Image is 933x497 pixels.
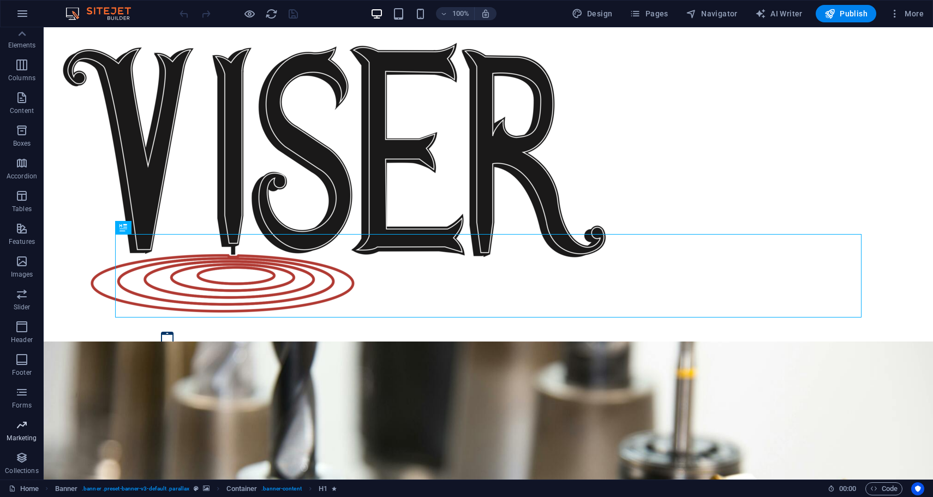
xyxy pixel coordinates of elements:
button: reload [265,7,278,20]
p: Elements [8,41,36,50]
p: Boxes [13,139,31,148]
p: Forms [12,401,32,410]
span: Design [572,8,613,19]
p: Slider [14,303,31,312]
span: Click to select. Double-click to edit [226,482,257,495]
i: This element contains a background [203,486,210,492]
span: Click to select. Double-click to edit [319,482,327,495]
button: More [885,5,928,22]
i: Reload page [265,8,278,20]
a: Click to cancel selection. Double-click to open Pages [9,482,39,495]
span: Click to select. Double-click to edit [55,482,78,495]
p: Collections [5,466,38,475]
h6: Session time [828,482,857,495]
p: Images [11,270,33,279]
p: Columns [8,74,35,82]
button: 100% [436,7,475,20]
p: Accordion [7,172,37,181]
span: : [847,484,848,493]
i: This element is a customizable preset [194,486,199,492]
p: Features [9,237,35,246]
span: 00 00 [839,482,856,495]
span: AI Writer [755,8,803,19]
button: Publish [816,5,876,22]
span: . banner .preset-banner-v3-default .parallax [82,482,189,495]
p: Marketing [7,434,37,442]
span: Code [870,482,898,495]
button: Pages [625,5,672,22]
button: Code [865,482,902,495]
button: Navigator [681,5,742,22]
span: Pages [630,8,668,19]
i: On resize automatically adjust zoom level to fit chosen device. [481,9,491,19]
span: Navigator [686,8,738,19]
img: Editor Logo [63,7,145,20]
button: AI Writer [751,5,807,22]
div: Design (Ctrl+Alt+Y) [567,5,617,22]
p: Content [10,106,34,115]
span: More [889,8,924,19]
button: Design [567,5,617,22]
p: Tables [12,205,32,213]
i: Element contains an animation [332,486,337,492]
p: Footer [12,368,32,377]
button: Click here to leave preview mode and continue editing [243,7,256,20]
h6: 100% [452,7,470,20]
span: . banner-content [261,482,301,495]
button: Usercentrics [911,482,924,495]
nav: breadcrumb [55,482,337,495]
p: Header [11,336,33,344]
span: Publish [824,8,868,19]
